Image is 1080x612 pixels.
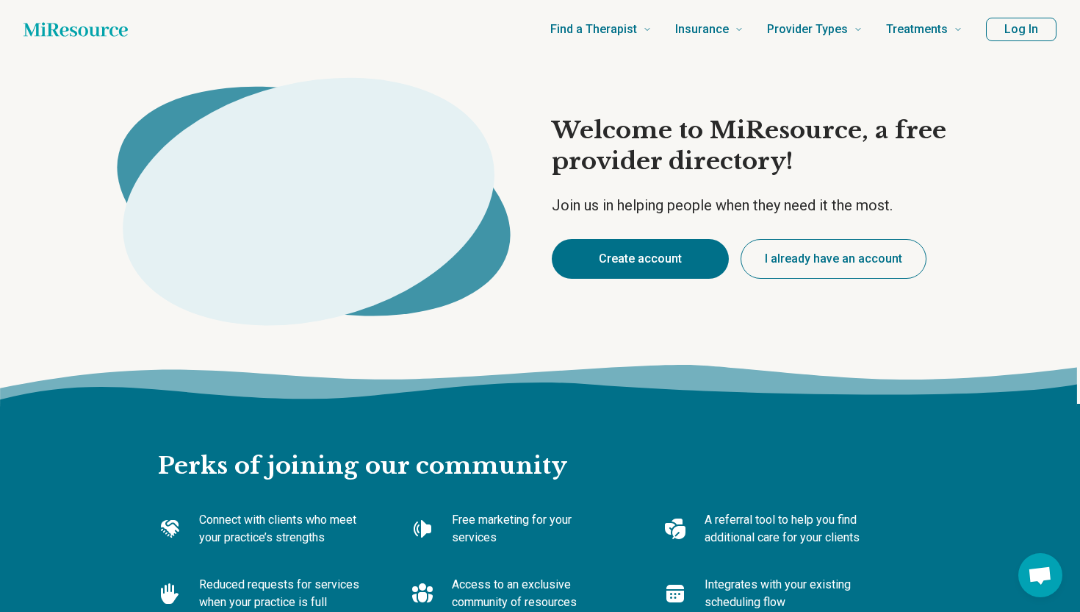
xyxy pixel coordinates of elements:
button: Log In [986,18,1056,41]
p: Integrates with your existing scheduling flow [705,576,869,611]
p: Reduced requests for services when your practice is full [199,576,364,611]
a: Home page [24,15,128,44]
p: Free marketing for your services [452,511,616,547]
span: Treatments [886,19,948,40]
a: Open chat [1018,553,1062,597]
p: A referral tool to help you find additional care for your clients [705,511,869,547]
h1: Welcome to MiResource, a free provider directory! [552,115,987,177]
span: Insurance [675,19,729,40]
span: Find a Therapist [550,19,637,40]
span: Provider Types [767,19,848,40]
p: Access to an exclusive community of resources [452,576,616,611]
button: I already have an account [741,239,926,279]
p: Join us in helping people when they need it the most. [552,195,987,216]
p: Connect with clients who meet your practice’s strengths [199,511,364,547]
h2: Perks of joining our community [158,404,922,482]
button: Create account [552,239,729,279]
